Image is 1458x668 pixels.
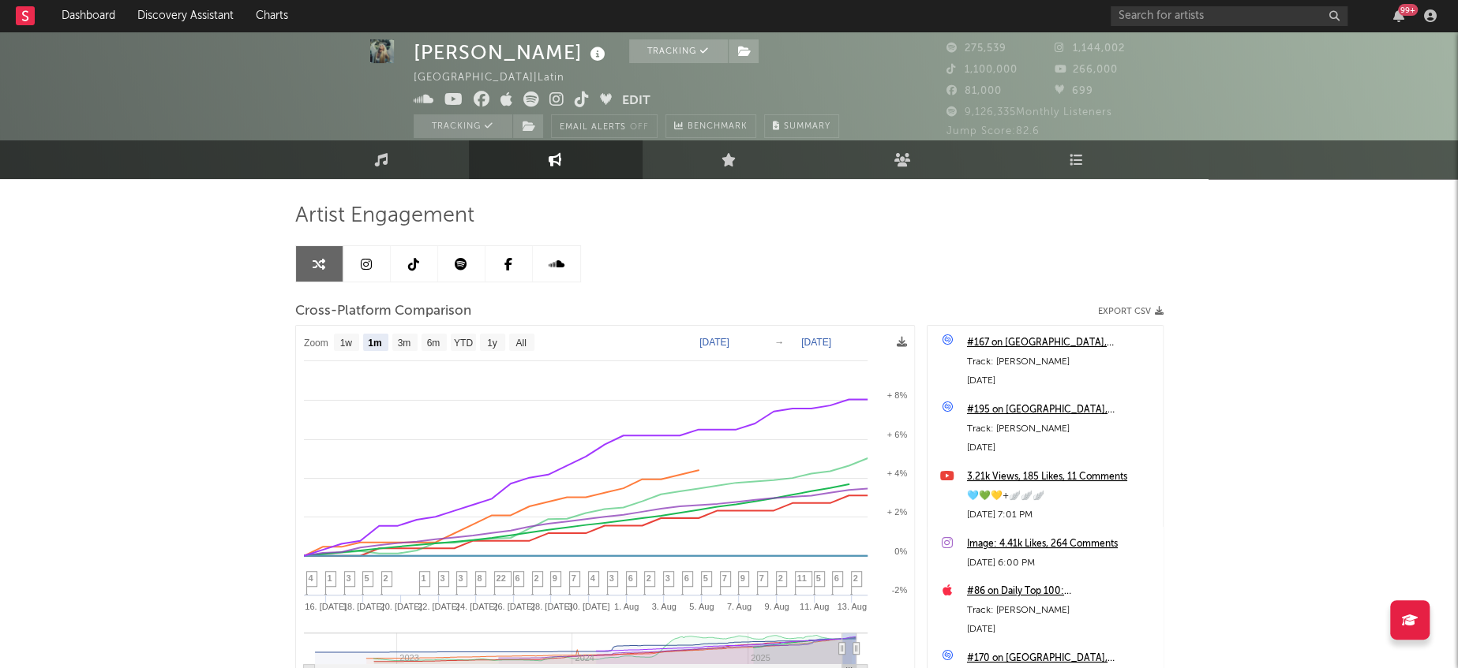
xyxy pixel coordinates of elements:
[453,338,472,349] text: YTD
[426,338,440,349] text: 6m
[1111,6,1347,26] input: Search for artists
[665,114,756,138] a: Benchmark
[629,39,728,63] button: Tracking
[622,91,650,111] button: Edit
[967,554,1155,573] div: [DATE] 6:00 PM
[886,507,907,517] text: + 2%
[967,468,1155,487] a: 3.21k Views, 185 Likes, 11 Comments
[534,573,539,583] span: 2
[515,573,520,583] span: 6
[628,573,633,583] span: 6
[816,573,821,583] span: 5
[726,602,751,611] text: 7. Aug
[967,401,1155,420] a: #195 on [GEOGRAPHIC_DATA], [GEOGRAPHIC_DATA]
[368,338,381,349] text: 1m
[478,573,482,583] span: 8
[304,338,328,349] text: Zoom
[1055,65,1118,75] span: 266,000
[894,547,907,556] text: 0%
[422,573,426,583] span: 1
[886,390,907,400] text: + 8%
[647,573,651,583] span: 2
[967,649,1155,668] a: #170 on [GEOGRAPHIC_DATA], [GEOGRAPHIC_DATA]
[530,602,572,611] text: 28. [DATE]
[967,420,1155,438] div: Track: [PERSON_NAME]
[414,39,609,65] div: [PERSON_NAME]
[630,123,649,132] em: Off
[946,65,1018,75] span: 1,100,000
[609,573,614,583] span: 3
[309,573,313,583] span: 4
[613,602,638,611] text: 1. Aug
[380,602,422,611] text: 20. [DATE]
[295,302,471,321] span: Cross-Platform Comparison
[853,573,858,583] span: 2
[967,371,1155,390] div: [DATE]
[688,118,748,136] span: Benchmark
[342,602,384,611] text: 18. [DATE]
[684,573,689,583] span: 6
[455,602,497,611] text: 24. [DATE]
[946,86,1002,96] span: 81,000
[722,573,727,583] span: 7
[967,535,1155,554] a: Image: 4.41k Likes, 264 Comments
[946,43,1006,54] span: 275,539
[967,601,1155,620] div: Track: [PERSON_NAME]
[328,573,332,583] span: 1
[418,602,459,611] text: 22. [DATE]
[967,582,1155,601] a: #86 on Daily Top 100: [GEOGRAPHIC_DATA]
[946,126,1040,136] span: Jump Score: 82.6
[946,107,1112,118] span: 9,126,335 Monthly Listeners
[493,602,534,611] text: 26. [DATE]
[834,573,839,583] span: 6
[778,573,783,583] span: 2
[440,573,445,583] span: 3
[967,620,1155,639] div: [DATE]
[1398,4,1418,16] div: 99 +
[384,573,388,583] span: 2
[1055,86,1093,96] span: 699
[797,573,807,583] span: 11
[967,506,1155,524] div: [DATE] 7:01 PM
[699,337,729,348] text: [DATE]
[553,573,557,583] span: 9
[967,487,1155,506] div: 🩵💚💛+🪽🪽🪽
[295,207,474,226] span: Artist Engagement
[665,573,670,583] span: 3
[339,338,352,349] text: 1w
[651,602,676,611] text: 3. Aug
[703,573,708,583] span: 5
[347,573,351,583] span: 3
[891,585,907,595] text: -2%
[740,573,745,583] span: 9
[967,438,1155,457] div: [DATE]
[784,122,830,131] span: Summary
[414,114,512,138] button: Tracking
[305,602,347,611] text: 16. [DATE]
[886,430,907,439] text: + 6%
[774,337,784,348] text: →
[801,337,831,348] text: [DATE]
[967,334,1155,353] a: #167 on [GEOGRAPHIC_DATA], [GEOGRAPHIC_DATA]
[551,114,658,138] button: Email AlertsOff
[1098,307,1164,316] button: Export CSV
[837,602,866,611] text: 13. Aug
[515,338,526,349] text: All
[487,338,497,349] text: 1y
[397,338,410,349] text: 3m
[1055,43,1125,54] span: 1,144,002
[459,573,463,583] span: 3
[759,573,764,583] span: 7
[799,602,828,611] text: 11. Aug
[414,69,583,88] div: [GEOGRAPHIC_DATA] | Latin
[568,602,609,611] text: 30. [DATE]
[764,602,789,611] text: 9. Aug
[497,573,506,583] span: 22
[886,468,907,478] text: + 4%
[572,573,576,583] span: 7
